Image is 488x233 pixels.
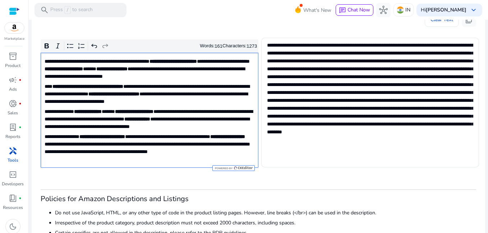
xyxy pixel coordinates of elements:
div: Words: Characters: [200,42,257,51]
label: 161 [215,43,222,49]
span: fiber_manual_record [19,79,22,81]
span: Powered by [214,167,233,170]
span: fiber_manual_record [19,197,22,200]
span: donut_small [9,99,17,108]
span: search [40,6,49,14]
span: code_blocks [9,170,17,179]
li: Irrespective of the product category, product description must not exceed 2000 characters, includ... [55,219,476,227]
span: book_4 [9,194,17,203]
div: Rich Text Editor. Editing area: main. Press Alt+0 for help. [41,53,258,168]
p: Sales [8,110,18,116]
img: amazon.svg [5,23,24,33]
span: keyboard_arrow_down [469,6,478,14]
p: IN [405,4,410,16]
span: fiber_manual_record [19,102,22,105]
li: Do not use JavaScript, HTML, or any other type of code in the product listing pages. However, lin... [55,209,476,217]
img: in.svg [397,6,404,14]
span: handyman [9,147,17,155]
span: chat [339,7,346,14]
p: Product [5,62,20,69]
p: Hi [421,8,466,13]
span: fiber_manual_record [19,126,22,129]
span: campaign [9,76,17,84]
p: Tools [8,157,18,163]
span: / [64,6,71,14]
span: inventory_2 [9,52,17,61]
p: Ads [9,86,17,92]
span: hub [379,6,388,14]
span: lab_profile [9,123,17,132]
b: [PERSON_NAME] [426,6,466,13]
p: Marketplace [4,36,24,42]
p: Developers [2,181,24,187]
button: hub [376,3,391,17]
label: 1273 [247,43,257,49]
span: content_copy [465,15,473,24]
button: Clear Text [425,13,459,27]
span: dark_mode [9,222,17,231]
p: Resources [3,204,23,211]
span: What's New [303,4,331,16]
h3: Policies for Amazon Descriptions and Listings [41,195,476,203]
button: chatChat Now [336,4,373,16]
div: Editor toolbar [41,39,258,53]
span: Chat Now [347,6,370,13]
p: Press to search [50,6,93,14]
p: Reports [5,133,20,140]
